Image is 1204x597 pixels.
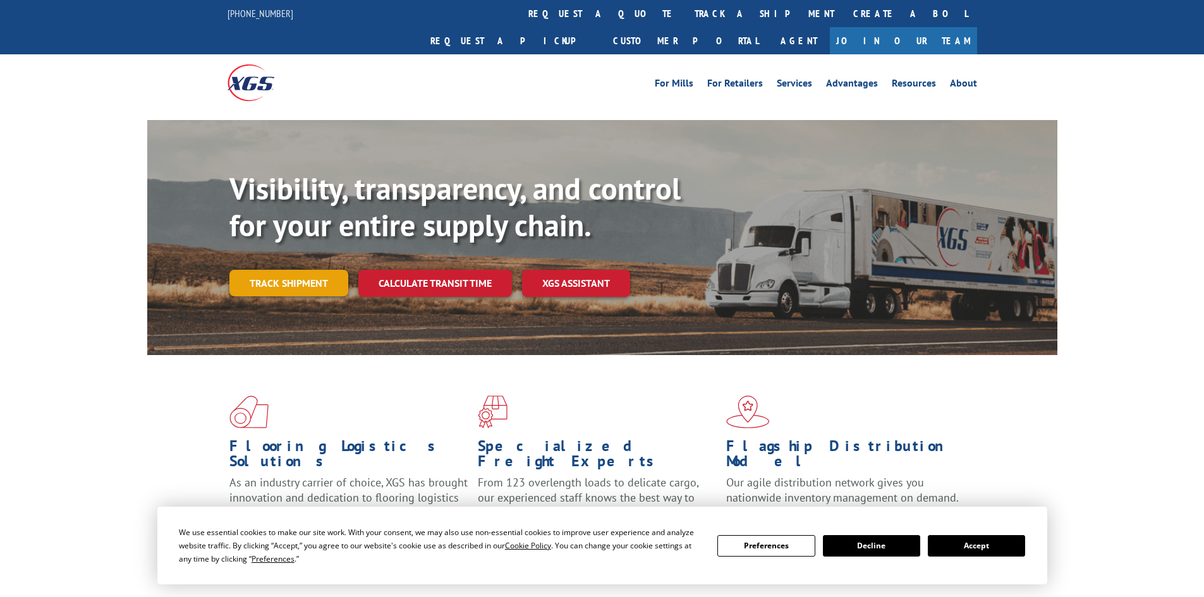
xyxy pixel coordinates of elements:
img: xgs-icon-flagship-distribution-model-red [726,395,770,428]
a: Request a pickup [421,27,604,54]
a: Customer Portal [604,27,768,54]
h1: Flagship Distribution Model [726,438,965,475]
span: Cookie Policy [505,540,551,551]
span: Our agile distribution network gives you nationwide inventory management on demand. [726,475,959,505]
button: Accept [928,535,1025,557]
button: Preferences [717,535,815,557]
a: Agent [768,27,830,54]
a: Advantages [826,78,878,92]
a: For Retailers [707,78,763,92]
div: Cookie Consent Prompt [157,507,1047,584]
a: Calculate transit time [358,270,512,297]
h1: Flooring Logistics Solutions [229,438,468,475]
a: For Mills [655,78,693,92]
a: Services [777,78,812,92]
a: About [950,78,977,92]
h1: Specialized Freight Experts [478,438,717,475]
div: We use essential cookies to make our site work. With your consent, we may also use non-essential ... [179,526,702,565]
b: Visibility, transparency, and control for your entire supply chain. [229,169,681,244]
p: From 123 overlength loads to delicate cargo, our experienced staff knows the best way to move you... [478,475,717,531]
img: xgs-icon-total-supply-chain-intelligence-red [229,395,269,428]
span: As an industry carrier of choice, XGS has brought innovation and dedication to flooring logistics... [229,475,468,520]
a: XGS ASSISTANT [522,270,630,297]
span: Preferences [252,553,295,564]
button: Decline [823,535,920,557]
a: Track shipment [229,270,348,296]
img: xgs-icon-focused-on-flooring-red [478,395,508,428]
a: Join Our Team [830,27,977,54]
a: Resources [892,78,936,92]
a: [PHONE_NUMBER] [228,7,293,20]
